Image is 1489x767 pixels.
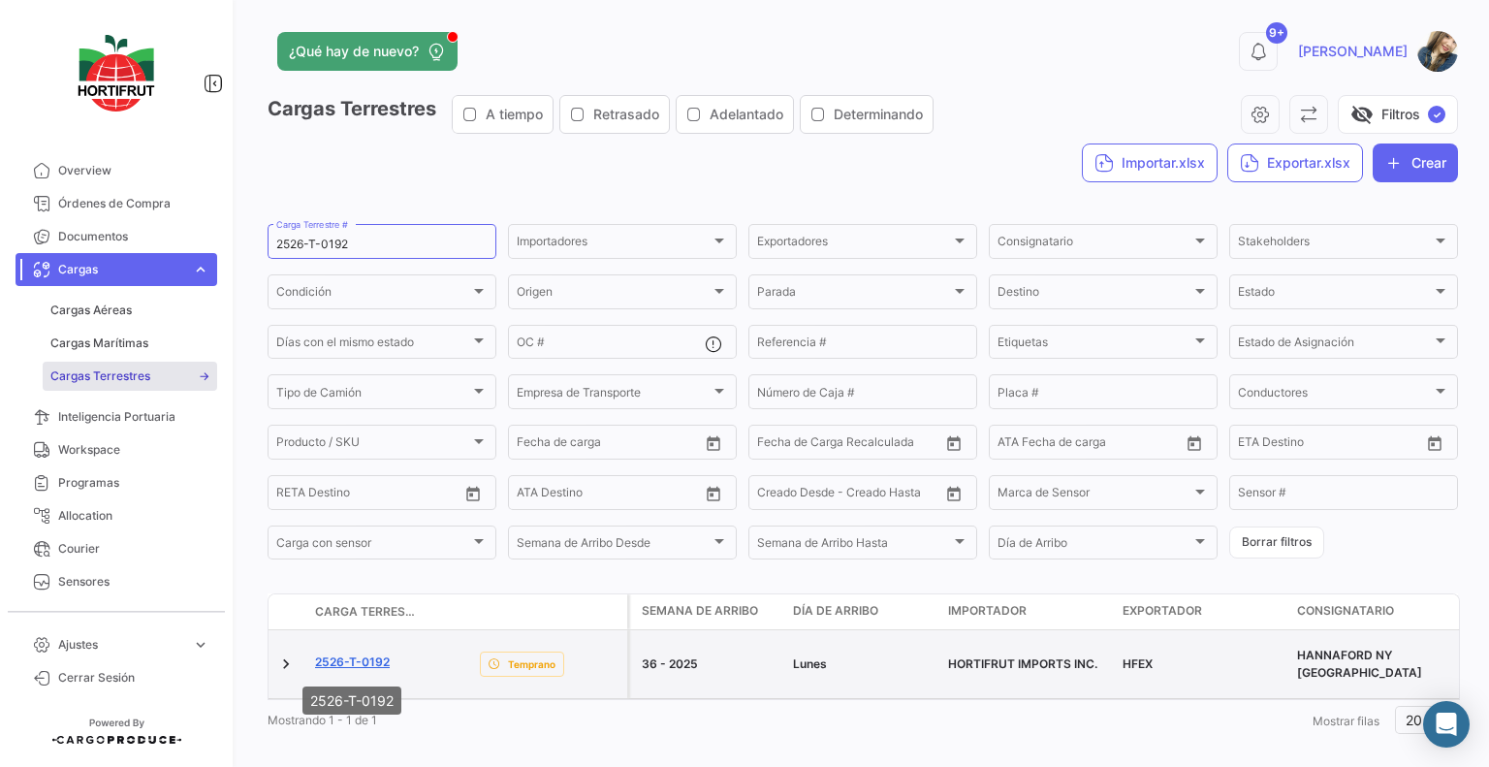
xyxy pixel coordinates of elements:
span: Carga Terrestre # [315,603,416,621]
span: Parada [757,288,951,302]
input: Desde [757,438,792,452]
button: Importar.xlsx [1082,144,1218,182]
span: Documentos [58,228,209,245]
span: Importadores [517,238,711,251]
button: Determinando [801,96,933,133]
button: Open calendar [1420,429,1449,458]
div: Abrir Intercom Messenger [1423,701,1470,748]
span: Cargas Marítimas [50,335,148,352]
datatable-header-cell: Consignatario [1289,594,1464,629]
button: Retrasado [560,96,669,133]
span: Cargas [58,261,184,278]
button: Crear [1373,144,1458,182]
input: Hasta [325,489,412,502]
span: HFEX [1123,656,1153,671]
a: Cargas Aéreas [43,296,217,325]
span: Semana de Arribo Desde [517,539,711,553]
span: Overview [58,162,209,179]
input: ATD Hasta [1072,438,1159,452]
a: 2526-T-0192 [315,654,390,671]
a: Órdenes de Compra [16,187,217,220]
datatable-header-cell: Exportador [1115,594,1289,629]
span: Importador [948,602,1027,620]
input: Hasta [1286,438,1374,452]
input: ATA Hasta [589,489,677,502]
div: 36 - 2025 [642,655,777,673]
datatable-header-cell: Carga Terrestre # [307,595,424,628]
span: Origen [517,288,711,302]
span: Courier [58,540,209,558]
span: Programas [58,474,209,492]
img: 67520e24-8e31-41af-9406-a183c2b4e474.jpg [1417,31,1458,72]
a: Expand/Collapse Row [276,655,296,674]
span: 20 [1406,712,1422,728]
span: Carga con sensor [276,539,470,553]
span: Adelantado [710,105,783,124]
input: Creado Desde [757,489,835,502]
button: visibility_offFiltros✓ [1338,95,1458,134]
a: Workspace [16,433,217,466]
datatable-header-cell: Póliza [424,604,472,620]
span: Condición [276,288,470,302]
img: logo-hortifrut.svg [68,23,165,123]
datatable-header-cell: Estado de Envio [472,604,627,620]
span: Marca de Sensor [998,489,1191,502]
input: Creado Hasta [848,489,935,502]
span: Estado [1238,288,1432,302]
div: 2526-T-0192 [302,687,401,715]
span: Día de Arribo [793,602,878,620]
a: Cargas Terrestres [43,362,217,391]
span: Mostrando 1 - 1 de 1 [268,713,377,727]
button: Open calendar [939,479,968,508]
span: Determinando [834,105,923,124]
datatable-header-cell: Importador [940,594,1115,629]
span: Allocation [58,507,209,525]
span: ✓ [1428,106,1445,123]
span: Consignatario [1297,602,1394,620]
a: Inteligencia Portuaria [16,400,217,433]
span: Destino [998,288,1191,302]
span: Día de Arribo [998,539,1191,553]
span: Workspace [58,441,209,459]
input: ATA Desde [517,489,576,502]
span: Ajustes [58,636,184,654]
button: Open calendar [459,479,488,508]
input: ATD Desde [998,438,1059,452]
button: A tiempo [453,96,553,133]
button: Open calendar [699,479,728,508]
button: Open calendar [939,429,968,458]
span: Semana de Arribo Hasta [757,539,951,553]
span: Temprano [508,656,555,672]
span: HANNAFORD NY DC [1297,648,1422,680]
span: Días con el mismo estado [276,338,470,352]
a: Documentos [16,220,217,253]
span: ¿Qué hay de nuevo? [289,42,419,61]
span: Conductores [1238,388,1432,401]
span: [PERSON_NAME] [1298,42,1408,61]
button: Adelantado [677,96,793,133]
span: HORTIFRUT IMPORTS INC. [948,656,1097,671]
span: Cargas Aéreas [50,302,132,319]
span: Producto / SKU [276,438,470,452]
datatable-header-cell: Semana de Arribo [630,594,785,629]
button: Exportar.xlsx [1227,144,1363,182]
span: Etiquetas [998,338,1191,352]
span: Inteligencia Portuaria [58,408,209,426]
input: Hasta [806,438,893,452]
span: Sensores [58,573,209,591]
button: Open calendar [1180,429,1209,458]
span: Exportador [1123,602,1202,620]
span: Exportadores [757,238,951,251]
a: Courier [16,532,217,565]
datatable-header-cell: Día de Arribo [785,594,940,629]
button: Borrar filtros [1229,527,1324,559]
span: Estado de Asignación [1238,338,1432,352]
span: Consignatario [998,238,1191,251]
h3: Cargas Terrestres [268,95,939,134]
button: Open calendar [699,429,728,458]
span: A tiempo [486,105,543,124]
input: Hasta [565,438,652,452]
input: Desde [1238,438,1273,452]
span: Empresa de Transporte [517,388,711,401]
span: Órdenes de Compra [58,195,209,212]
